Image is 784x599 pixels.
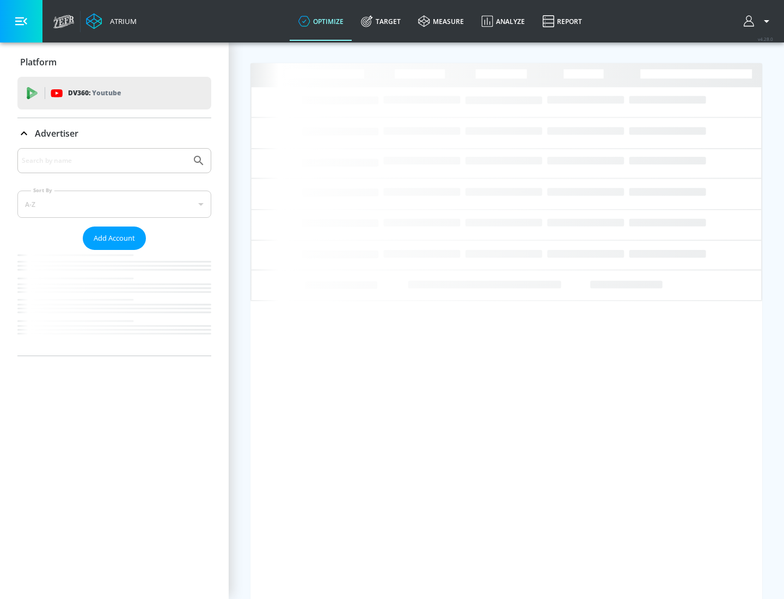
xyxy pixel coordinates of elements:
input: Search by name [22,154,187,168]
span: v 4.28.0 [758,36,773,42]
button: Add Account [83,227,146,250]
div: A-Z [17,191,211,218]
a: Atrium [86,13,137,29]
div: DV360: Youtube [17,77,211,109]
div: Advertiser [17,118,211,149]
a: measure [409,2,473,41]
a: Report [534,2,591,41]
div: Platform [17,47,211,77]
a: Analyze [473,2,534,41]
a: Target [352,2,409,41]
div: Atrium [106,16,137,26]
span: Add Account [94,232,135,245]
p: Platform [20,56,57,68]
nav: list of Advertiser [17,250,211,356]
a: optimize [290,2,352,41]
label: Sort By [31,187,54,194]
div: Advertiser [17,148,211,356]
p: Advertiser [35,127,78,139]
p: DV360: [68,87,121,99]
p: Youtube [92,87,121,99]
